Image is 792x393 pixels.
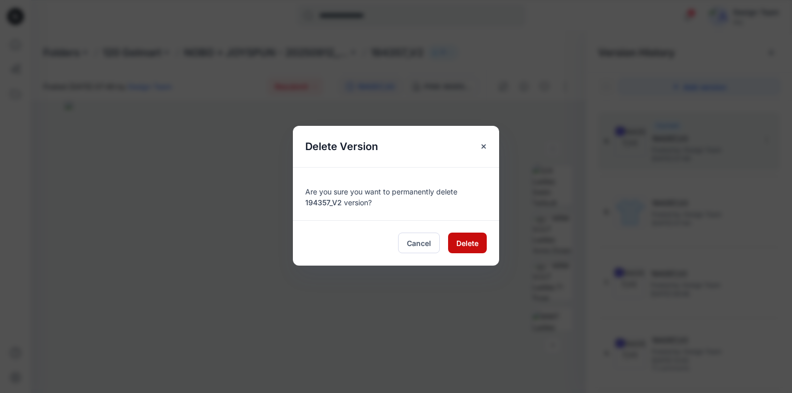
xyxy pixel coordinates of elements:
span: Delete [456,238,478,249]
button: Delete [448,233,487,253]
div: Are you sure you want to permanently delete version? [305,180,487,208]
button: Close [474,137,493,156]
span: 194357_V2 [305,198,342,207]
span: Cancel [407,238,431,249]
button: Cancel [398,233,440,253]
h5: Delete Version [293,126,390,167]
